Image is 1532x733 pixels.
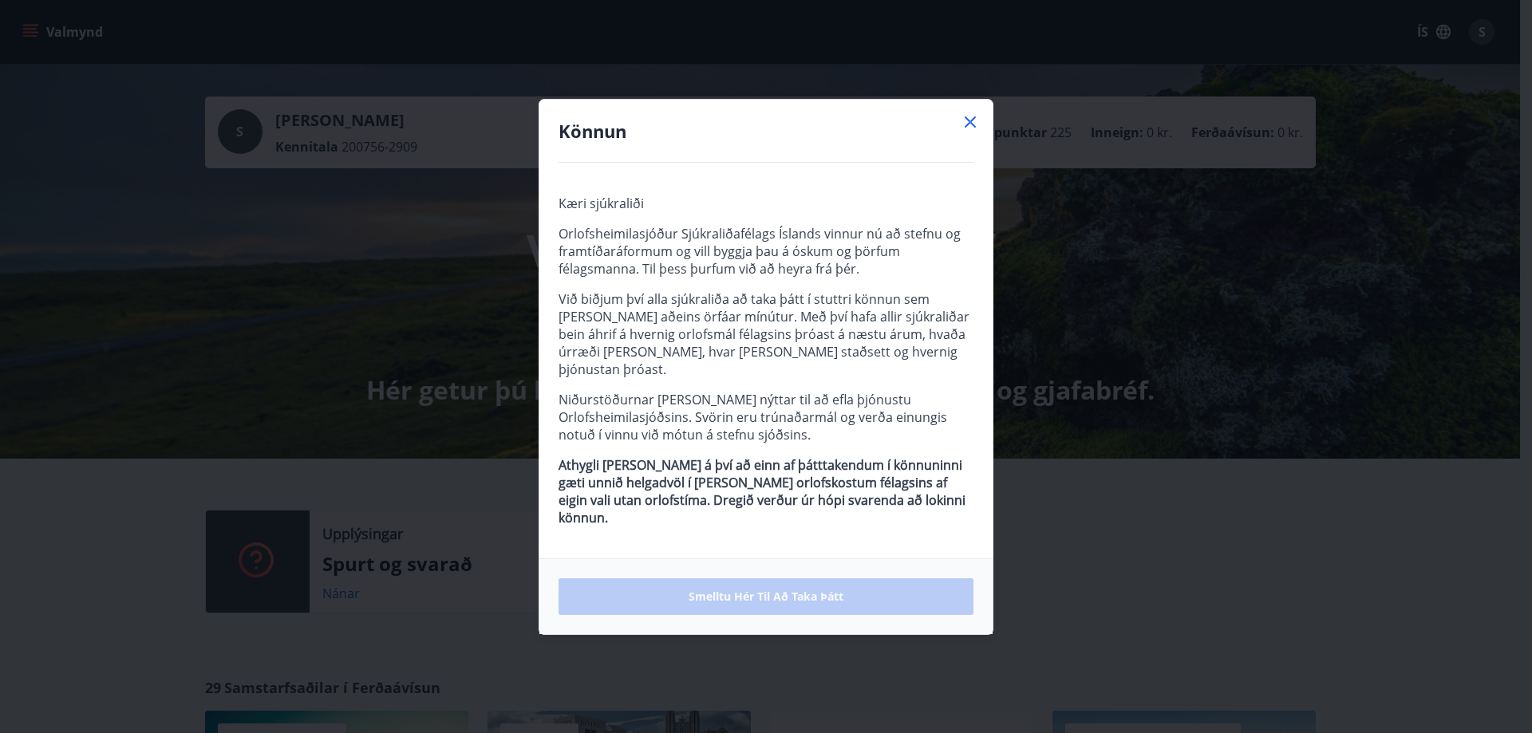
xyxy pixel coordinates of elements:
[559,391,973,443] p: Niðurstöðurnar [PERSON_NAME] nýttar til að efla þjónustu Orlofsheimilasjóðsins. Svörin eru trúnað...
[559,456,965,526] strong: Athygli [PERSON_NAME] á því að einn af þátttakendum í könnuninni gæti unnið helgadvöl í [PERSON_N...
[559,225,973,278] p: Orlofsheimilasjóður Sjúkraliðafélags Íslands vinnur nú að stefnu og framtíðaráformum og vill bygg...
[559,195,973,212] p: Kæri sjúkraliði
[559,290,973,378] p: Við biðjum því alla sjúkraliða að taka þátt í stuttri könnun sem [PERSON_NAME] aðeins örfáar mínú...
[559,119,973,143] h4: Könnun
